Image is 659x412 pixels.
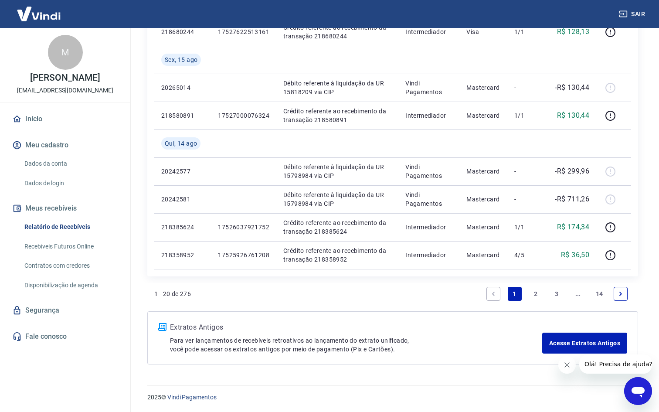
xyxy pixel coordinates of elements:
span: Olá! Precisa de ajuda? [5,6,73,13]
a: Next page [614,287,628,301]
p: R$ 130,44 [557,110,590,121]
p: Débito referente à liquidação da UR 15798984 via CIP [283,163,391,180]
div: M [48,35,83,70]
p: Vindi Pagamentos [405,191,452,208]
p: Mastercard [466,251,500,259]
a: Previous page [486,287,500,301]
p: R$ 174,34 [557,222,590,232]
p: 4/5 [514,251,540,259]
p: Intermediador [405,223,452,232]
p: 218385624 [161,223,204,232]
a: Dados da conta [21,155,120,173]
p: Crédito referente ao recebimento da transação 218358952 [283,246,391,264]
p: Crédito referente ao recebimento da transação 218680244 [283,23,391,41]
p: Mastercard [466,83,500,92]
p: - [514,83,540,92]
a: Dados de login [21,174,120,192]
p: Visa [466,27,500,36]
p: Para ver lançamentos de recebíveis retroativos ao lançamento do extrato unificado, você pode aces... [170,336,542,354]
a: Acesse Extratos Antigos [542,333,627,354]
a: Segurança [10,301,120,320]
p: - [514,195,540,204]
p: Intermediador [405,111,452,120]
iframe: Mensagem da empresa [579,354,652,374]
img: Vindi [10,0,67,27]
a: Recebíveis Futuros Online [21,238,120,255]
img: ícone [158,323,166,331]
p: Crédito referente ao recebimento da transação 218580891 [283,107,391,124]
span: Qui, 14 ago [165,139,197,148]
p: R$ 36,50 [561,250,589,260]
p: 218358952 [161,251,204,259]
p: 20265014 [161,83,204,92]
p: 218680244 [161,27,204,36]
p: 17527000076324 [218,111,269,120]
a: Page 1 is your current page [508,287,522,301]
p: 1/1 [514,223,540,232]
iframe: Botão para abrir a janela de mensagens [624,377,652,405]
p: 1/1 [514,27,540,36]
a: Page 14 [592,287,607,301]
a: Início [10,109,120,129]
a: Page 3 [550,287,564,301]
p: Mastercard [466,111,500,120]
p: Débito referente à liquidação da UR 15818209 via CIP [283,79,391,96]
p: Intermediador [405,27,452,36]
p: 17525926761208 [218,251,269,259]
a: Vindi Pagamentos [167,394,217,401]
p: Mastercard [466,167,500,176]
p: Mastercard [466,195,500,204]
a: Jump forward [571,287,585,301]
p: 1/1 [514,111,540,120]
p: 1 - 20 de 276 [154,289,191,298]
p: - [514,167,540,176]
p: [EMAIL_ADDRESS][DOMAIN_NAME] [17,86,113,95]
a: Relatório de Recebíveis [21,218,120,236]
p: Extratos Antigos [170,322,542,333]
iframe: Fechar mensagem [558,356,576,374]
p: 2025 © [147,393,638,402]
p: 20242581 [161,195,204,204]
p: -R$ 130,44 [555,82,589,93]
a: Page 2 [529,287,543,301]
a: Disponibilização de agenda [21,276,120,294]
p: 20242577 [161,167,204,176]
p: Vindi Pagamentos [405,79,452,96]
p: Mastercard [466,223,500,232]
p: [PERSON_NAME] [30,73,100,82]
p: 17526037921752 [218,223,269,232]
p: -R$ 711,26 [555,194,589,204]
p: Crédito referente ao recebimento da transação 218385624 [283,218,391,236]
p: 218580891 [161,111,204,120]
button: Meus recebíveis [10,199,120,218]
a: Contratos com credores [21,257,120,275]
ul: Pagination [483,283,631,304]
p: Débito referente à liquidação da UR 15798984 via CIP [283,191,391,208]
span: Sex, 15 ago [165,55,197,64]
p: Intermediador [405,251,452,259]
a: Fale conosco [10,327,120,346]
p: 17527622513161 [218,27,269,36]
p: -R$ 299,96 [555,166,589,177]
p: R$ 128,13 [557,27,590,37]
p: Vindi Pagamentos [405,163,452,180]
button: Meu cadastro [10,136,120,155]
button: Sair [617,6,649,22]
